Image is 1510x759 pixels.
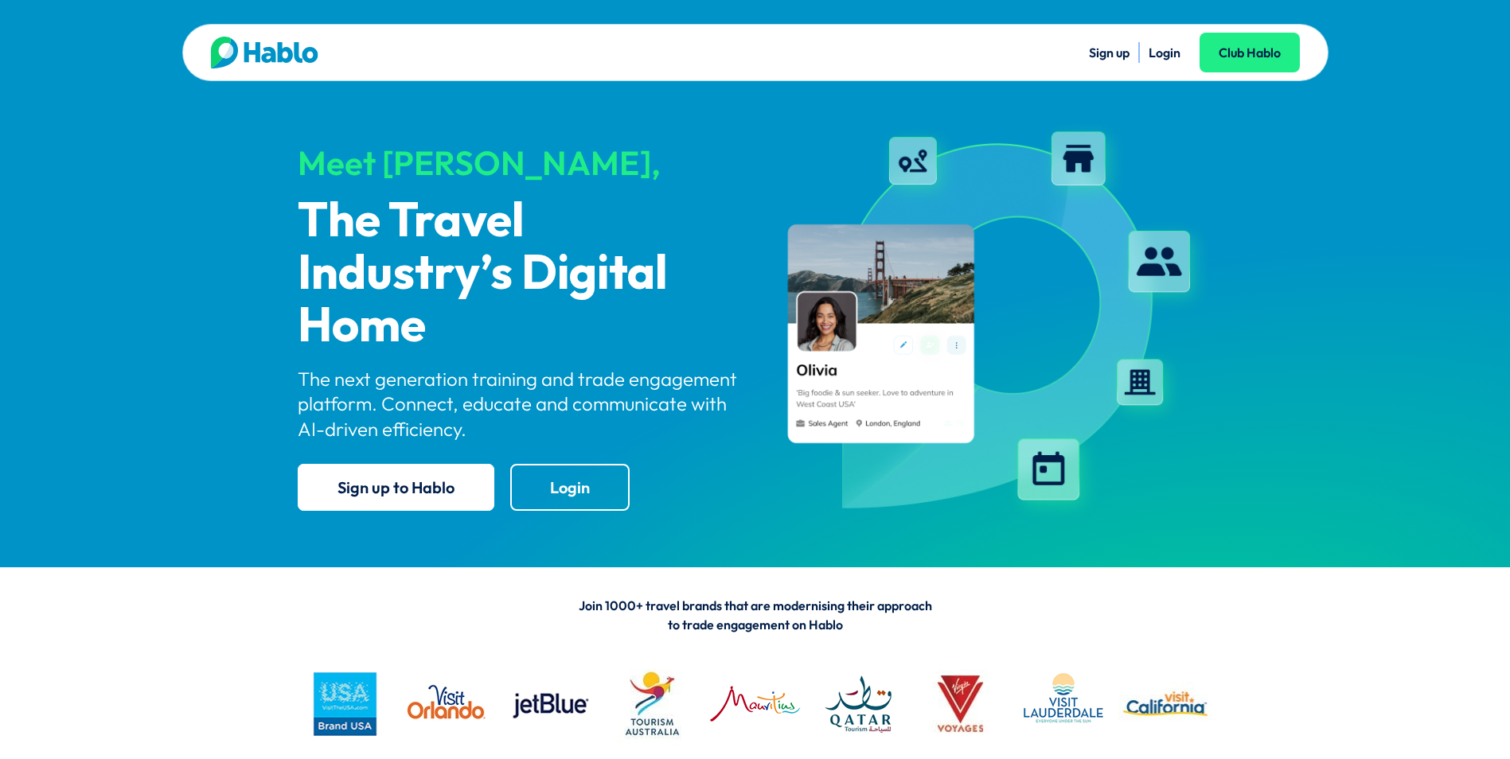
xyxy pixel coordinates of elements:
a: Login [1149,45,1180,60]
p: The Travel Industry’s Digital Home [298,196,742,353]
img: Tourism Australia [605,656,700,751]
img: VO [400,656,494,751]
img: LAUDERDALE [1016,656,1110,751]
img: vc logo [1118,656,1213,751]
div: Meet [PERSON_NAME], [298,145,742,181]
img: QATAR [810,656,905,751]
img: Hablo logo main 2 [211,37,318,68]
a: Login [510,464,630,511]
span: Join 1000+ travel brands that are modernising their approach to trade engagement on Hablo [579,597,932,632]
a: Sign up [1089,45,1130,60]
img: VV logo [913,656,1008,751]
a: Club Hablo [1200,33,1300,72]
p: The next generation training and trade engagement platform. Connect, educate and communicate with... [298,367,742,442]
img: MTPA [708,656,802,751]
img: jetblue [502,656,597,751]
img: hablo-profile-image [769,119,1213,524]
img: busa [298,656,392,751]
a: Sign up to Hablo [298,464,494,511]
